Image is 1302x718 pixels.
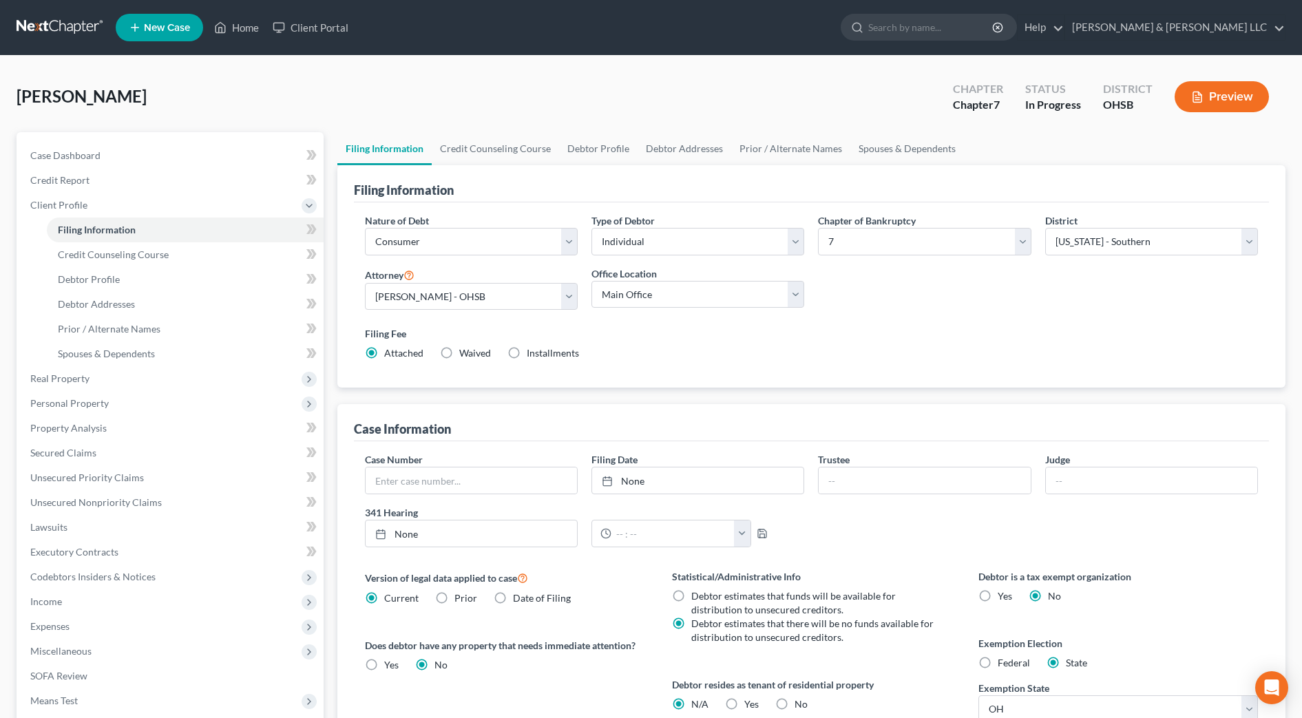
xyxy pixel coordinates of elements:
[19,143,324,168] a: Case Dashboard
[691,617,934,643] span: Debtor estimates that there will be no funds available for distribution to unsecured creditors.
[1103,97,1153,113] div: OHSB
[19,490,324,515] a: Unsecured Nonpriority Claims
[611,520,735,547] input: -- : --
[30,199,87,211] span: Client Profile
[672,677,952,692] label: Debtor resides as tenant of residential property
[30,645,92,657] span: Miscellaneous
[1175,81,1269,112] button: Preview
[818,213,916,228] label: Chapter of Bankruptcy
[978,569,1258,584] label: Debtor is a tax exempt organization
[366,520,577,547] a: None
[731,132,850,165] a: Prior / Alternate Names
[17,86,147,106] span: [PERSON_NAME]
[47,242,324,267] a: Credit Counseling Course
[953,97,1003,113] div: Chapter
[337,132,432,165] a: Filing Information
[1066,657,1087,668] span: State
[691,698,708,710] span: N/A
[47,317,324,341] a: Prior / Alternate Names
[58,249,169,260] span: Credit Counseling Course
[591,213,655,228] label: Type of Debtor
[978,636,1258,651] label: Exemption Election
[1045,213,1078,228] label: District
[691,590,896,615] span: Debtor estimates that funds will be available for distribution to unsecured creditors.
[58,273,120,285] span: Debtor Profile
[207,15,266,40] a: Home
[1048,590,1061,602] span: No
[30,521,67,533] span: Lawsuits
[19,168,324,193] a: Credit Report
[1025,81,1081,97] div: Status
[358,505,812,520] label: 341 Hearing
[459,347,491,359] span: Waived
[30,447,96,458] span: Secured Claims
[19,515,324,540] a: Lawsuits
[144,23,190,33] span: New Case
[366,467,577,494] input: Enter case number...
[58,348,155,359] span: Spouses & Dependents
[527,347,579,359] span: Installments
[1046,467,1257,494] input: --
[19,465,324,490] a: Unsecured Priority Claims
[998,657,1030,668] span: Federal
[47,341,324,366] a: Spouses & Dependents
[47,218,324,242] a: Filing Information
[1025,97,1081,113] div: In Progress
[58,224,136,235] span: Filing Information
[58,298,135,310] span: Debtor Addresses
[998,590,1012,602] span: Yes
[30,174,90,186] span: Credit Report
[30,472,144,483] span: Unsecured Priority Claims
[47,267,324,292] a: Debtor Profile
[1045,452,1070,467] label: Judge
[47,292,324,317] a: Debtor Addresses
[513,592,571,604] span: Date of Filing
[365,326,1258,341] label: Filing Fee
[30,149,101,161] span: Case Dashboard
[795,698,808,710] span: No
[591,266,657,281] label: Office Location
[384,659,399,671] span: Yes
[744,698,759,710] span: Yes
[432,132,559,165] a: Credit Counseling Course
[559,132,638,165] a: Debtor Profile
[30,496,162,508] span: Unsecured Nonpriority Claims
[868,14,994,40] input: Search by name...
[30,670,87,682] span: SOFA Review
[591,452,638,467] label: Filing Date
[19,540,324,564] a: Executory Contracts
[365,266,414,283] label: Attorney
[1103,81,1153,97] div: District
[19,664,324,688] a: SOFA Review
[30,571,156,582] span: Codebtors Insiders & Notices
[384,347,423,359] span: Attached
[1065,15,1285,40] a: [PERSON_NAME] & [PERSON_NAME] LLC
[384,592,419,604] span: Current
[365,452,423,467] label: Case Number
[434,659,448,671] span: No
[354,421,451,437] div: Case Information
[30,422,107,434] span: Property Analysis
[638,132,731,165] a: Debtor Addresses
[1018,15,1064,40] a: Help
[30,546,118,558] span: Executory Contracts
[365,569,644,586] label: Version of legal data applied to case
[354,182,454,198] div: Filing Information
[30,620,70,632] span: Expenses
[266,15,355,40] a: Client Portal
[30,372,90,384] span: Real Property
[994,98,1000,111] span: 7
[953,81,1003,97] div: Chapter
[30,397,109,409] span: Personal Property
[672,569,952,584] label: Statistical/Administrative Info
[19,416,324,441] a: Property Analysis
[30,595,62,607] span: Income
[19,441,324,465] a: Secured Claims
[454,592,477,604] span: Prior
[850,132,964,165] a: Spouses & Dependents
[58,323,160,335] span: Prior / Alternate Names
[1255,671,1288,704] div: Open Intercom Messenger
[365,638,644,653] label: Does debtor have any property that needs immediate attention?
[30,695,78,706] span: Means Test
[819,467,1030,494] input: --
